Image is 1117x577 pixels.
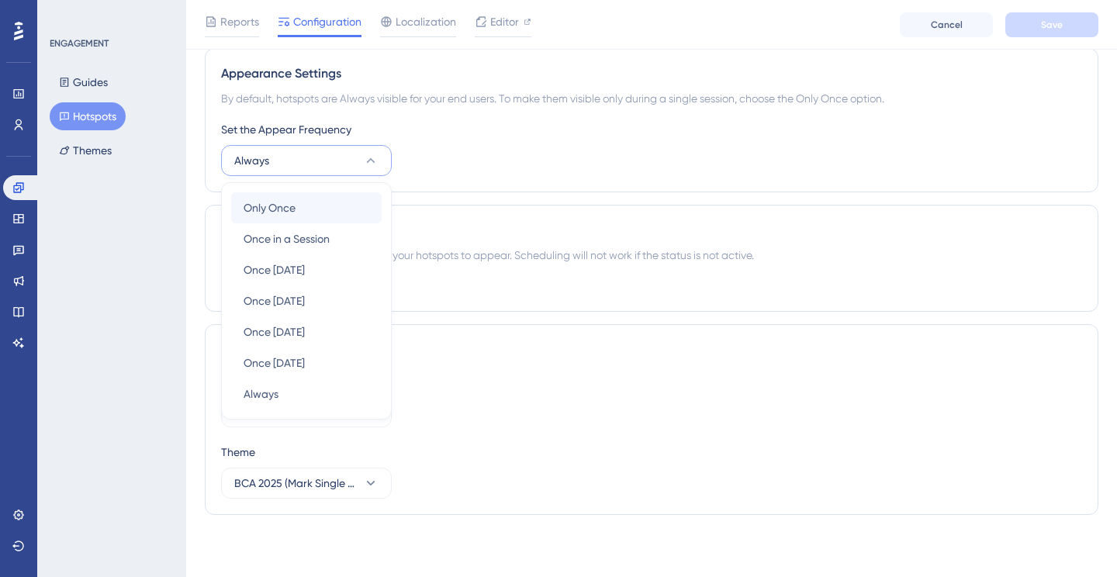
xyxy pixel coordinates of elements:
button: Once [DATE] [231,347,382,378]
span: Always [234,151,269,170]
button: BCA 2025 (Mark Single Tooltips) [221,468,392,499]
button: Save [1005,12,1098,37]
div: You can schedule a time period for your hotspots to appear. Scheduling will not work if the statu... [221,246,1082,264]
span: Editor [490,12,519,31]
button: Always [231,378,382,409]
span: Once [DATE] [244,292,305,310]
button: Always [221,145,392,176]
span: Once [DATE] [244,323,305,341]
div: Appearance Settings [221,64,1082,83]
button: Once [DATE] [231,254,382,285]
button: Once [DATE] [231,316,382,347]
button: Once [DATE] [231,285,382,316]
button: Guides [50,68,117,96]
span: Cancel [931,19,963,31]
div: Container [221,371,1082,390]
span: Once [DATE] [244,354,305,372]
span: Configuration [293,12,361,31]
span: Save [1041,19,1063,31]
button: Only Once [231,192,382,223]
button: Hotspots [50,102,126,130]
button: Cancel [900,12,993,37]
div: Advanced Settings [221,340,1082,359]
div: ENGAGEMENT [50,37,109,50]
span: Localization [396,12,456,31]
span: Once in a Session [244,230,330,248]
button: Themes [50,136,121,164]
div: Theme [221,443,1082,461]
span: Only Once [244,199,296,217]
span: BCA 2025 (Mark Single Tooltips) [234,474,357,492]
div: Set the Appear Frequency [221,120,1082,139]
div: Scheduling [221,221,1082,240]
span: Reports [220,12,259,31]
button: Once in a Session [231,223,382,254]
div: By default, hotspots are Always visible for your end users. To make them visible only during a si... [221,89,1082,108]
span: Always [244,385,278,403]
span: Once [DATE] [244,261,305,279]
